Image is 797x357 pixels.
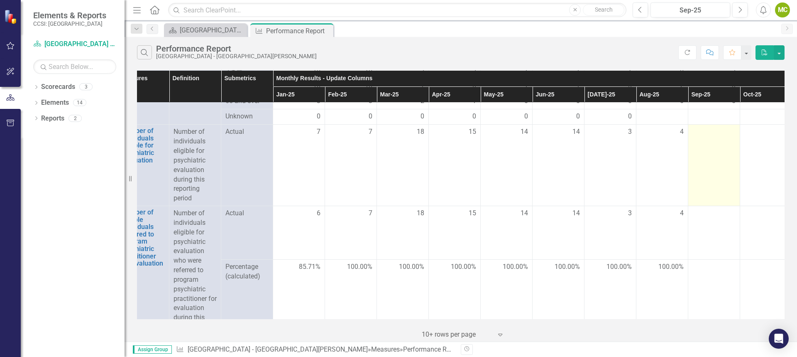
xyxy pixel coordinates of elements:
span: Assign Group [133,345,172,354]
span: 0 [472,112,476,121]
a: Number of eligible individuals referred to program psychiatric practitioner for evaluation [122,209,165,267]
button: Sep-25 [650,2,730,17]
span: Unknown [225,112,269,121]
td: Double-Click to Edit [636,206,688,260]
span: 100.00% [606,262,632,272]
div: Performance Report [403,345,462,353]
span: Actual [225,127,269,137]
span: 100.00% [503,262,528,272]
td: Double-Click to Edit [273,109,325,125]
span: 18 [417,127,424,137]
td: Double-Click to Edit [533,125,584,206]
td: Double-Click to Edit [481,206,533,260]
span: 15 [469,127,476,137]
td: Double-Click to Edit [740,109,792,125]
a: Number of individuals eligible for psychiatric evaluation [122,127,165,164]
td: Double-Click to Edit [481,125,533,206]
div: 3 [79,84,93,91]
td: Double-Click to Edit [273,125,325,206]
small: CCSI: [GEOGRAPHIC_DATA] [33,20,106,27]
span: 4 [680,127,684,137]
span: 0 [369,112,372,121]
p: Number of individuals eligible for psychiatric evaluation who were referred to program psychiatri... [174,209,217,342]
div: [GEOGRAPHIC_DATA] - [GEOGRAPHIC_DATA][PERSON_NAME] [156,53,317,59]
span: Elements & Reports [33,10,106,20]
div: 2 [68,115,82,122]
td: Double-Click to Edit Right Click for Context Menu [117,206,169,345]
span: 15 [469,209,476,218]
td: Double-Click to Edit [481,109,533,125]
td: Double-Click to Edit [377,125,429,206]
span: 14 [572,127,580,137]
div: Sep-25 [653,5,727,15]
td: Double-Click to Edit [325,125,377,206]
span: Actual [225,209,269,218]
input: Search ClearPoint... [168,3,626,17]
div: 14 [73,99,86,106]
td: Double-Click to Edit [325,109,377,125]
span: 14 [572,209,580,218]
td: Double-Click to Edit [377,206,429,260]
a: Scorecards [41,82,75,92]
td: Double-Click to Edit [325,206,377,260]
div: » » [176,345,455,355]
span: 14 [521,127,528,137]
a: [GEOGRAPHIC_DATA] - [GEOGRAPHIC_DATA][PERSON_NAME] [33,39,116,49]
td: Double-Click to Edit [740,206,792,260]
td: Double-Click to Edit [533,109,584,125]
span: 100.00% [399,262,424,272]
td: Double-Click to Edit [273,206,325,260]
span: 0 [576,112,580,121]
div: [GEOGRAPHIC_DATA] Landing Page [180,25,245,35]
span: 18 [417,209,424,218]
span: Search [595,6,613,13]
span: 0 [317,112,320,121]
div: Open Intercom Messenger [769,329,789,349]
a: [GEOGRAPHIC_DATA] - [GEOGRAPHIC_DATA][PERSON_NAME] [188,345,368,353]
div: Performance Report [266,26,331,36]
img: ClearPoint Strategy [4,10,19,24]
a: Measures [371,345,400,353]
td: Double-Click to Edit [584,125,636,206]
td: Double-Click to Edit [584,109,636,125]
input: Search Below... [33,59,116,74]
a: [GEOGRAPHIC_DATA] Landing Page [166,25,245,35]
td: Double-Click to Edit [429,125,481,206]
span: 0 [421,112,424,121]
span: 7 [317,127,320,137]
td: Double-Click to Edit [688,206,740,260]
td: Double-Click to Edit [636,109,688,125]
button: MC [775,2,790,17]
td: Double-Click to Edit [584,206,636,260]
span: 14 [521,209,528,218]
span: Percentage (calculated) [225,262,269,281]
span: 7 [369,209,372,218]
td: Double-Click to Edit [377,109,429,125]
span: 3 [628,209,632,218]
a: Reports [41,114,64,123]
td: Double-Click to Edit [636,125,688,206]
span: 0 [524,112,528,121]
span: 100.00% [451,262,476,272]
td: Double-Click to Edit [688,109,740,125]
td: Double-Click to Edit [688,125,740,206]
a: Elements [41,98,69,108]
span: 100.00% [555,262,580,272]
span: 4 [680,209,684,218]
span: 6 [317,209,320,218]
div: Performance Report [156,44,317,53]
button: Search [583,4,624,16]
span: 7 [369,127,372,137]
span: 100.00% [347,262,372,272]
td: Double-Click to Edit Right Click for Context Menu [117,125,169,206]
td: Double-Click to Edit [429,206,481,260]
td: Double-Click to Edit [533,206,584,260]
td: Double-Click to Edit [740,125,792,206]
td: Double-Click to Edit [429,109,481,125]
span: 3 [628,127,632,137]
span: 85.71% [299,262,320,272]
span: 100.00% [658,262,684,272]
p: Number of individuals eligible for psychiatric evaluation during this reporting period [174,127,217,203]
span: 0 [628,112,632,121]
